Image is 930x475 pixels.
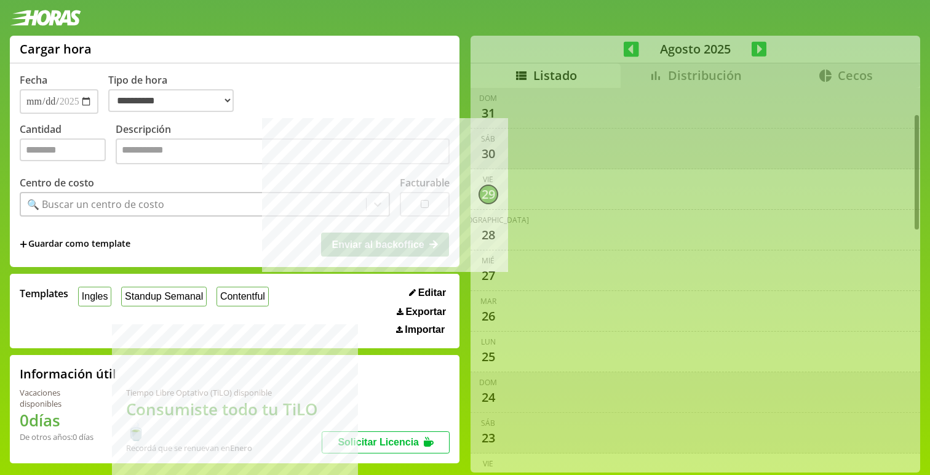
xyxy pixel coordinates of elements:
[405,306,446,317] span: Exportar
[393,306,450,318] button: Exportar
[338,437,419,447] span: Solicitar Licencia
[108,73,244,114] label: Tipo de hora
[20,409,97,431] h1: 0 días
[405,287,450,299] button: Editar
[78,287,111,306] button: Ingles
[20,73,47,87] label: Fecha
[20,138,106,161] input: Cantidad
[108,89,234,112] select: Tipo de hora
[418,287,446,298] span: Editar
[27,198,164,211] div: 🔍 Buscar un centro de costo
[20,176,94,190] label: Centro de costo
[20,387,97,409] div: Vacaciones disponibles
[121,287,207,306] button: Standup Semanal
[230,442,252,453] b: Enero
[10,10,81,26] img: logotipo
[116,122,450,167] label: Descripción
[20,237,130,251] span: +Guardar como template
[20,431,97,442] div: De otros años: 0 días
[405,324,445,335] span: Importar
[126,398,322,442] h1: Consumiste todo tu TiLO 🍵
[20,365,116,382] h2: Información útil
[126,442,322,453] div: Recordá que se renuevan en
[116,138,450,164] textarea: Descripción
[400,176,450,190] label: Facturable
[217,287,269,306] button: Contentful
[20,237,27,251] span: +
[20,41,92,57] h1: Cargar hora
[20,122,116,167] label: Cantidad
[20,287,68,300] span: Templates
[322,431,450,453] button: Solicitar Licencia
[126,387,322,398] div: Tiempo Libre Optativo (TiLO) disponible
